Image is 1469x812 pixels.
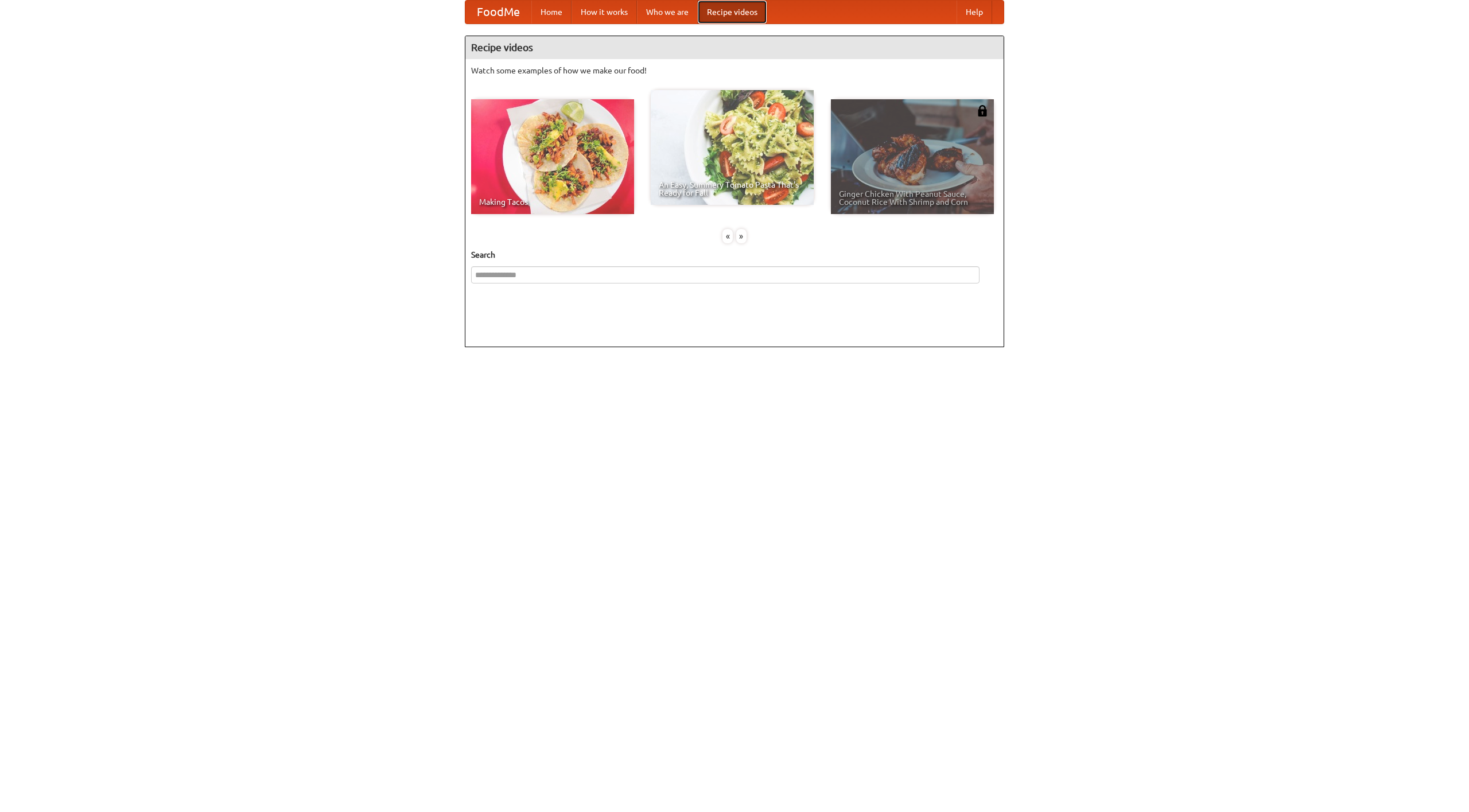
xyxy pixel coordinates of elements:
a: Making Tacos [471,99,634,214]
div: » [736,229,747,243]
div: « [722,229,733,243]
a: FoodMe [465,1,531,24]
h4: Recipe videos [465,36,1004,59]
h5: Search [471,249,998,261]
img: 483408.png [977,105,988,116]
a: Who we are [637,1,698,24]
a: Help [957,1,992,24]
span: An Easy, Summery Tomato Pasta That's Ready for Fall [659,181,806,197]
p: Watch some examples of how we make our food! [471,65,998,76]
span: Making Tacos [479,198,626,206]
a: An Easy, Summery Tomato Pasta That's Ready for Fall [651,90,814,205]
a: How it works [572,1,637,24]
a: Home [531,1,572,24]
a: Recipe videos [698,1,767,24]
